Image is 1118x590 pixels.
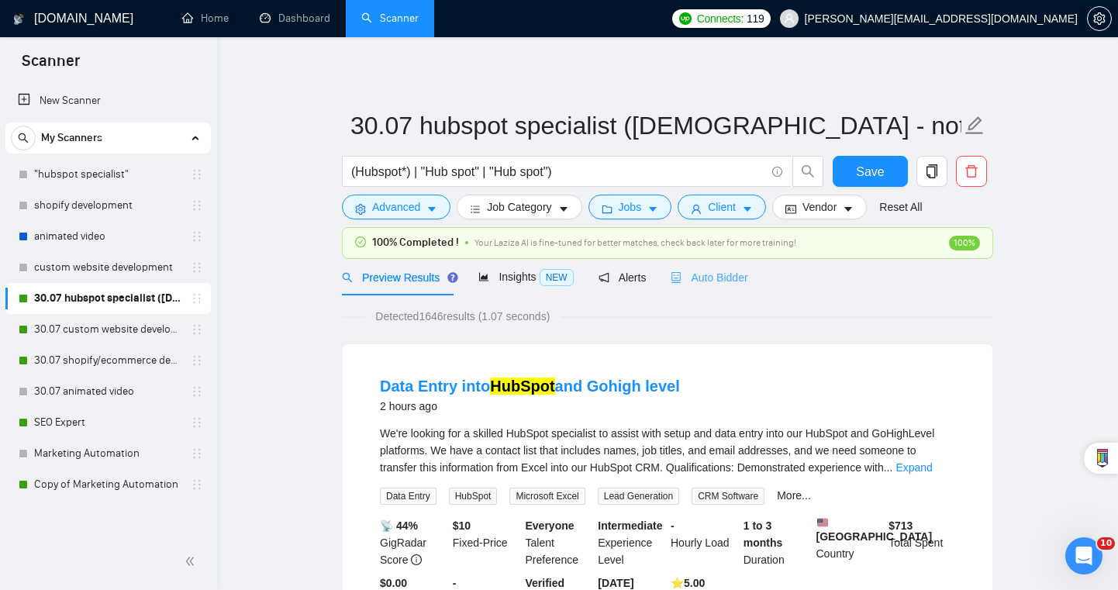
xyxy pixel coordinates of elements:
input: Search Freelance Jobs... [351,162,765,181]
span: delete [957,164,986,178]
span: Preview Results [342,271,454,284]
span: holder [191,261,203,274]
div: Tooltip anchor [446,271,460,285]
span: notification [599,272,609,283]
div: Country [813,517,886,568]
img: upwork-logo.png [679,12,692,25]
a: More... [777,489,811,502]
span: CRM Software [692,488,764,505]
a: "hubspot specialist" [34,159,181,190]
div: GigRadar Score [377,517,450,568]
span: holder [191,478,203,491]
button: setting [1087,6,1112,31]
div: Total Spent [885,517,958,568]
span: Insights [478,271,573,283]
span: search [793,164,823,178]
span: Client [708,198,736,216]
a: Copy of Marketing Automation [34,469,181,500]
span: holder [191,385,203,398]
iframe: Intercom live chat [1065,537,1102,574]
span: Lead Generation [598,488,679,505]
span: caret-down [647,203,658,215]
span: search [12,133,35,143]
a: 30.07 shopify/ecommerce development (worldwide) [34,345,181,376]
span: Connects: [697,10,744,27]
span: copy [917,164,947,178]
button: barsJob Categorycaret-down [457,195,581,219]
div: Hourly Load [668,517,740,568]
img: logo [13,7,24,32]
span: info-circle [772,167,782,177]
span: holder [191,354,203,367]
img: 🇺🇸 [817,517,828,528]
button: search [792,156,823,187]
span: holder [191,323,203,336]
button: delete [956,156,987,187]
span: NEW [540,269,574,286]
span: idcard [785,203,796,215]
span: caret-down [558,203,569,215]
span: ... [884,461,893,474]
b: $ 713 [889,519,913,532]
a: custom website development [34,252,181,283]
div: Duration [740,517,813,568]
button: folderJobscaret-down [588,195,672,219]
div: Fixed-Price [450,517,523,568]
b: Verified [526,577,565,589]
span: holder [191,199,203,212]
b: ⭐️ 5.00 [671,577,705,589]
span: Your Laziza AI is fine-tuned for better matches, check back later for more training! [474,237,796,248]
span: edit [964,116,985,136]
a: Data Entry intoHubSpotand Gohigh level [380,378,680,395]
mark: HubSpot [490,378,554,395]
button: search [11,126,36,150]
span: setting [1088,12,1111,25]
a: dashboardDashboard [260,12,330,25]
span: Vendor [802,198,837,216]
span: HubSpot [449,488,498,505]
div: Experience Level [595,517,668,568]
b: 1 to 3 months [744,519,783,549]
span: setting [355,203,366,215]
a: searchScanner [361,12,419,25]
span: caret-down [426,203,437,215]
span: 100% Completed ! [372,234,459,251]
span: holder [191,447,203,460]
li: My Scanners [5,122,211,500]
a: shopify development [34,190,181,221]
span: robot [671,272,681,283]
button: Save [833,156,908,187]
span: Detected 1646 results (1.07 seconds) [364,308,561,325]
a: 30.07 animated video [34,376,181,407]
a: Marketing Automation [34,438,181,469]
span: Scanner [9,50,92,82]
span: user [691,203,702,215]
span: holder [191,292,203,305]
a: animated video [34,221,181,252]
a: SEO Expert [34,407,181,438]
span: double-left [185,554,200,569]
span: caret-down [742,203,753,215]
b: $ 10 [453,519,471,532]
span: Alerts [599,271,647,284]
span: holder [191,416,203,429]
span: Data Entry [380,488,437,505]
span: Job Category [487,198,551,216]
span: holder [191,168,203,181]
b: Intermediate [598,519,662,532]
button: copy [916,156,947,187]
b: - [671,519,675,532]
a: homeHome [182,12,229,25]
span: 100% [949,236,980,250]
span: area-chart [478,271,489,282]
span: caret-down [843,203,854,215]
a: setting [1087,12,1112,25]
button: settingAdvancedcaret-down [342,195,450,219]
span: My Scanners [41,122,102,154]
a: New Scanner [18,85,198,116]
span: We're looking for a skilled HubSpot specialist to assist with setup and data entry into our HubSp... [380,427,934,474]
span: 10 [1097,537,1115,550]
a: 30.07 custom website development [34,314,181,345]
span: bars [470,203,481,215]
input: Scanner name... [350,106,961,145]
